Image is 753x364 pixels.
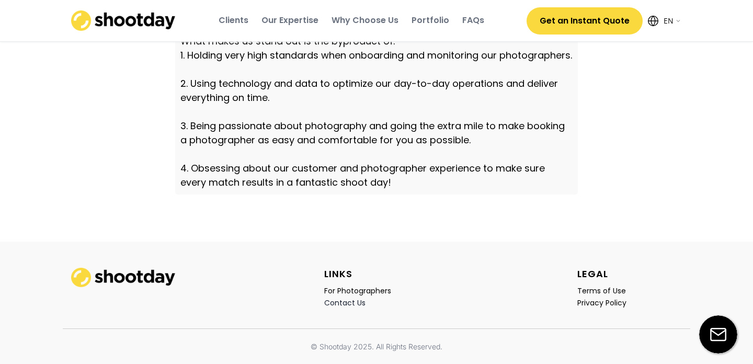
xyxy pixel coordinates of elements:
[527,7,643,35] button: Get an Instant Quote
[261,15,318,26] div: Our Expertise
[324,298,366,308] div: Contact Us
[332,15,398,26] div: Why Choose Us
[462,15,484,26] div: FAQs
[324,286,391,295] div: For Photographers
[577,286,626,295] div: Terms of Use
[648,16,658,26] img: Icon%20feather-globe%20%281%29.svg
[311,342,442,352] div: © Shootday 2025. All Rights Reserved.
[577,268,608,280] div: LEGAL
[219,15,248,26] div: Clients
[71,10,176,31] img: shootday_logo.png
[71,268,176,287] img: shootday_logo.png
[180,34,573,189] div: What makes us stand out is the byproduct of: 1. Holding very high standards when onboarding and m...
[699,315,737,354] img: email-icon%20%281%29.svg
[577,298,626,308] div: Privacy Policy
[324,268,352,280] div: LINKS
[412,15,449,26] div: Portfolio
